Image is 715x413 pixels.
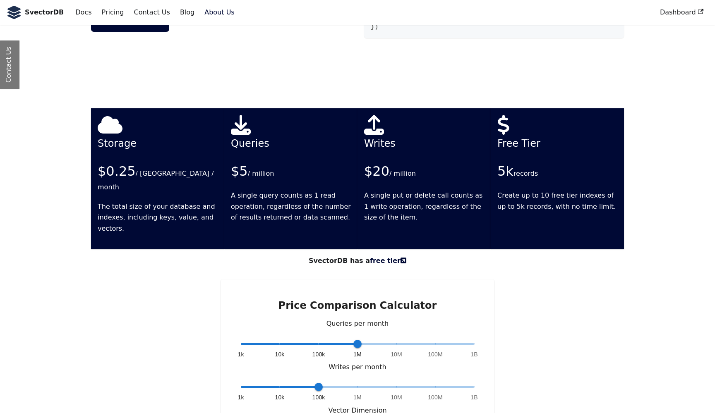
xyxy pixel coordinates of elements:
span: 10k [275,393,284,401]
p: Free Tier [497,136,617,152]
p: / million [364,160,484,182]
a: About Us [199,5,239,19]
span: ) [374,23,378,31]
span: 10M [391,393,402,401]
p: A single query counts as 1 read operation, regardless of the number of results returned or data s... [231,190,351,223]
span: 1k [238,393,244,401]
p: Queries per month [241,318,474,329]
p: / [GEOGRAPHIC_DATA] / month [98,160,218,193]
p: Queries [231,136,351,152]
a: SvectorDB LogoSvectorDB [7,6,64,19]
span: 100k [312,350,325,358]
a: Blog [175,5,199,19]
p: A single put or delete call counts as 1 write operation, regardless of the size of the item. [364,190,484,223]
span: 1B [470,350,477,358]
strong: SvectorDB has a [309,255,406,266]
a: Dashboard [655,5,708,19]
span: 100M [428,350,443,358]
a: Contact Us [129,5,175,19]
p: Storage [98,136,218,152]
span: 1k [238,350,244,358]
p: / million [231,160,351,182]
b: SvectorDB [25,7,64,18]
span: 5k [497,163,513,179]
span: 100k [312,393,325,401]
p: Writes per month [241,362,474,372]
span: 10M [391,350,402,358]
span: 1B [470,393,477,401]
span: $5 [231,163,248,179]
p: The total size of your database and indexes, including keys, value, and vectors. [98,201,218,234]
h2: Price Comparison Calculator [241,299,474,312]
a: Docs [70,5,96,19]
span: 10k [275,350,284,358]
span: 1M [353,393,362,401]
a: Pricing [97,5,129,19]
span: } [371,23,374,31]
a: free tier [370,257,406,265]
span: $20 [364,163,389,179]
p: records [497,160,617,182]
span: 1M [353,350,362,358]
p: Create up to 10 free tier indexes of up to 5k records, with no time limit. [497,190,617,212]
p: Writes [364,136,484,152]
span: 100M [428,393,443,401]
span: $0.25 [98,163,136,179]
img: SvectorDB Logo [7,6,22,19]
